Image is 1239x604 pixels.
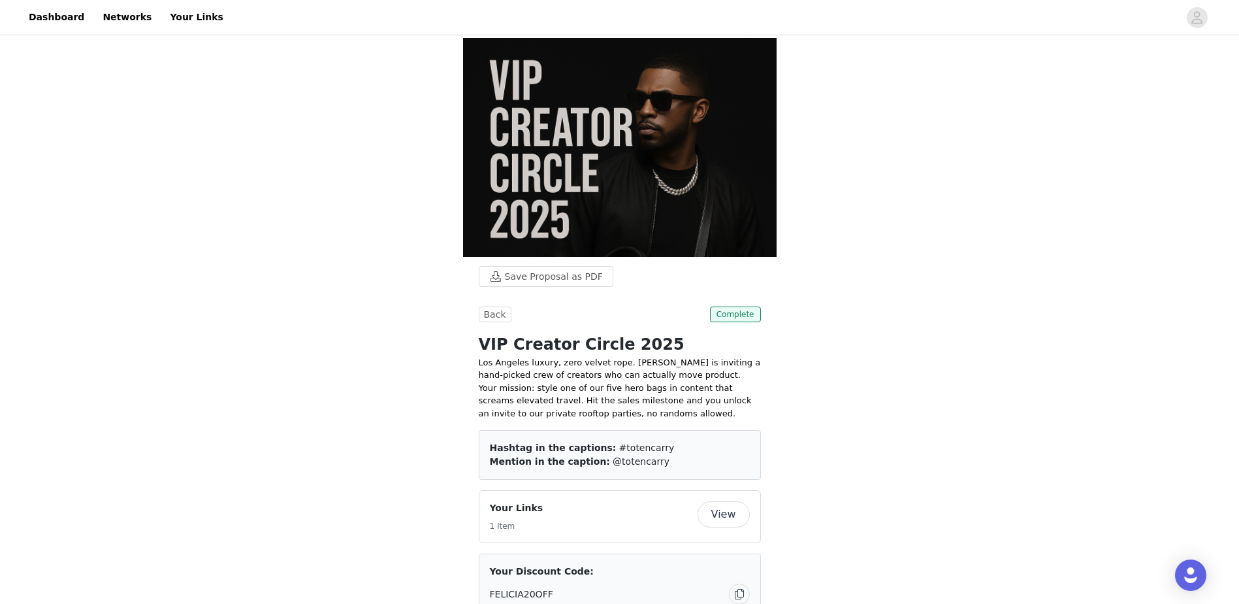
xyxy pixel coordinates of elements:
span: Mention in the caption: [490,456,610,467]
h5: 1 Item [490,520,543,532]
span: FELICIA20OFF [490,588,553,601]
span: Your Discount Code: [490,565,594,579]
span: #totencarry [619,443,675,453]
button: View [698,501,750,528]
h1: VIP Creator Circle 2025 [479,333,761,356]
img: campaign image [463,38,777,257]
button: Save Proposal as PDF [479,266,613,287]
span: @totencarry [613,456,669,467]
a: Dashboard [21,3,92,32]
button: Back [479,307,511,322]
p: Los Angeles luxury, zero velvet rope. [PERSON_NAME] is inviting a hand-picked crew of creators wh... [479,356,761,420]
div: Open Intercom Messenger [1175,560,1206,591]
span: Complete [710,307,761,322]
div: avatar [1191,7,1203,28]
span: Hashtag in the captions: [490,443,617,453]
a: Networks [95,3,159,32]
a: Your Links [162,3,231,32]
h4: Your Links [490,501,543,515]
